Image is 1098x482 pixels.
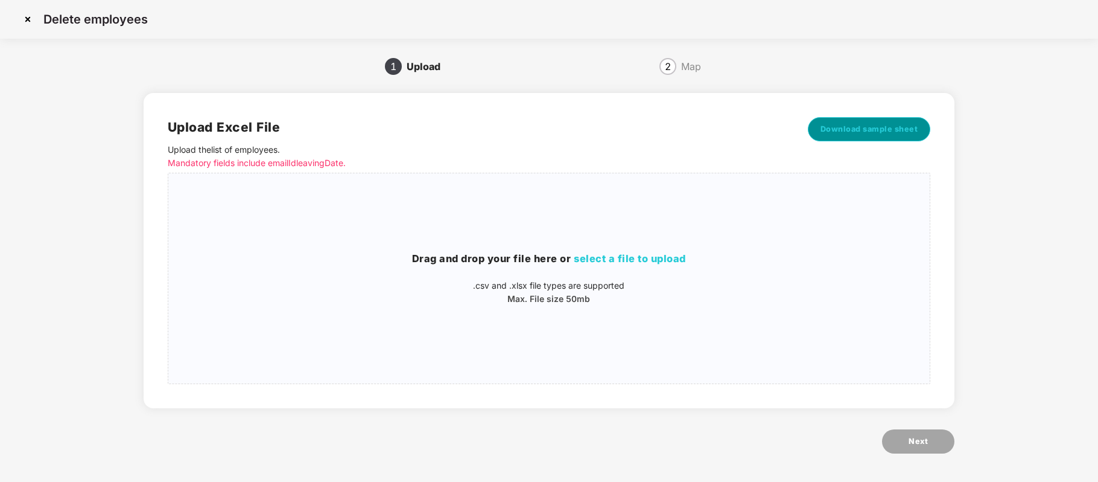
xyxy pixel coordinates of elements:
[574,252,686,265] span: select a file to upload
[820,123,918,135] span: Download sample sheet
[168,117,772,137] h2: Upload Excel File
[168,251,930,267] h3: Drag and drop your file here or
[168,143,772,170] p: Upload the list of employees .
[681,57,701,76] div: Map
[43,12,148,27] p: Delete employees
[808,117,931,141] button: Download sample sheet
[168,279,930,292] p: .csv and .xlsx file types are supported
[18,10,37,29] img: svg+xml;base64,PHN2ZyBpZD0iQ3Jvc3MtMzJ4MzIiIHhtbG5zPSJodHRwOi8vd3d3LnczLm9yZy8yMDAwL3N2ZyIgd2lkdG...
[168,173,930,384] span: Drag and drop your file here orselect a file to upload.csv and .xlsx file types are supportedMax....
[168,292,930,306] p: Max. File size 50mb
[168,156,772,170] p: Mandatory fields include emailId leavingDate.
[665,62,671,71] span: 2
[407,57,450,76] div: Upload
[390,62,396,71] span: 1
